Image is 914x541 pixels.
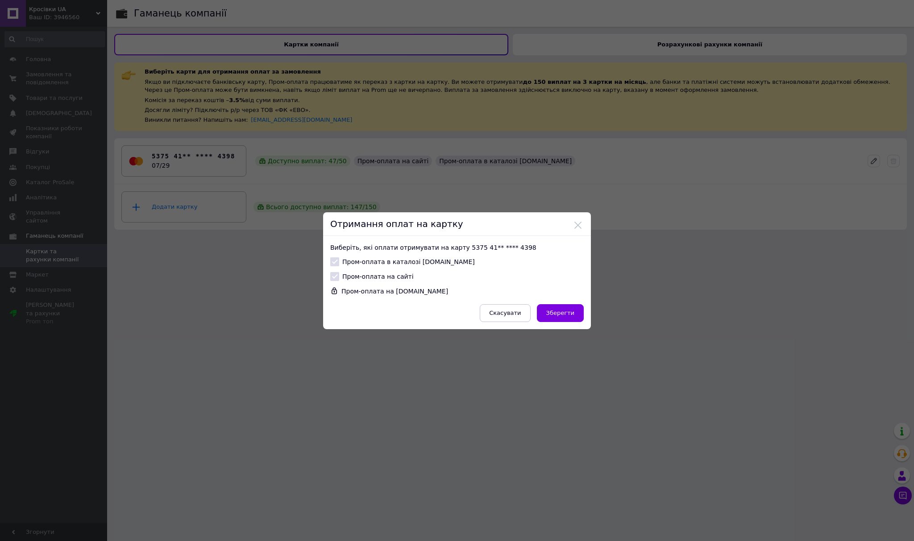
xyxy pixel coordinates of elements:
[546,310,574,316] span: Зберегти
[330,243,584,252] p: Виберіть, які оплати отримувати на карту 5375 41** **** 4398
[537,304,584,322] button: Зберегти
[330,287,448,296] div: Пром-оплата на [DOMAIN_NAME]
[330,219,463,229] span: Отримання оплат на картку
[330,257,475,266] label: Пром-оплата в каталозі [DOMAIN_NAME]
[480,304,530,322] button: Скасувати
[489,310,521,316] span: Скасувати
[330,272,414,281] label: Пром-оплата на сайті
